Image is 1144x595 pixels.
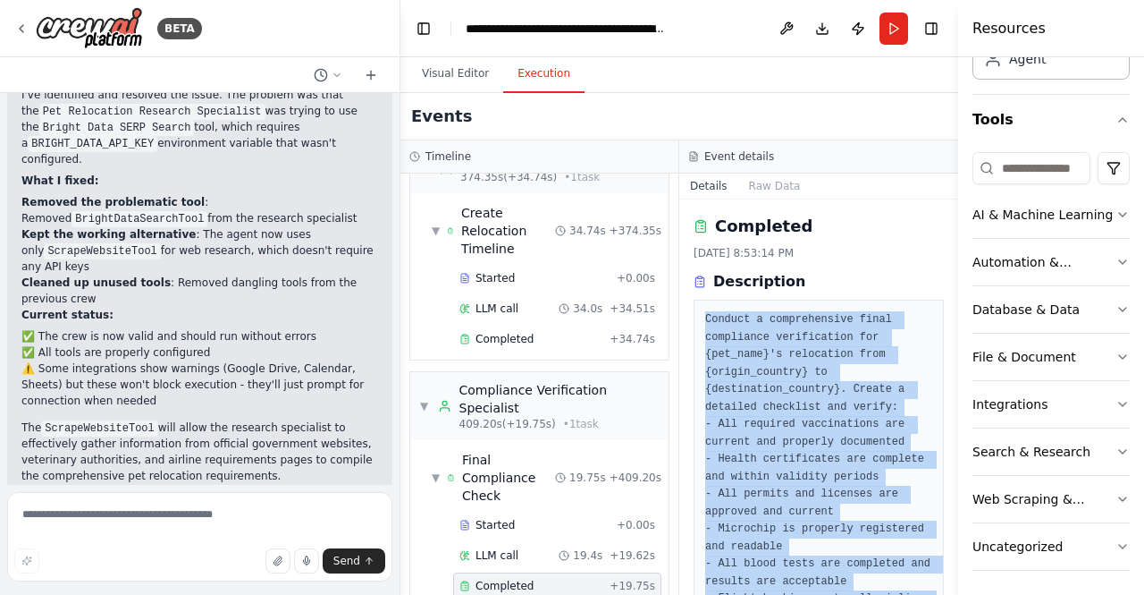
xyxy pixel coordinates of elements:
[21,328,378,344] li: ✅ The crew is now valid and should run without errors
[972,348,1076,366] div: File & Document
[475,579,534,593] span: Completed
[71,211,207,227] code: BrightDataSearchTool
[21,309,114,321] strong: Current status:
[408,55,503,93] button: Visual Editor
[573,548,602,563] span: 19.4s
[41,421,157,437] code: ScrapeWebsiteTool
[21,174,99,187] strong: What I fixed:
[475,302,518,316] span: LLM call
[972,334,1130,380] button: File & Document
[972,395,1047,413] div: Integrations
[713,271,805,293] h3: Description
[21,226,378,275] li: : The agent now uses only for web research, which doesn't require any API keys
[1009,50,1046,68] div: Agent
[919,16,944,41] button: Hide right sidebar
[461,204,555,258] span: Create Relocation Timeline
[972,538,1063,556] div: Uncategorized
[28,136,157,152] code: BRIGHT_DATA_API_KEY
[610,471,661,485] span: + 409.20s
[569,224,606,238] span: 34.74s
[425,149,471,164] h3: Timeline
[419,399,429,413] span: ▼
[715,214,812,239] h2: Completed
[972,476,1130,523] button: Web Scraping & Browsing
[563,417,599,431] span: • 1 task
[972,145,1130,585] div: Tools
[569,471,606,485] span: 19.75s
[157,18,202,39] div: BETA
[972,18,1046,39] h4: Resources
[475,518,515,532] span: Started
[432,471,440,485] span: ▼
[21,420,378,484] p: The will allow the research specialist to effectively gather information from official government...
[44,243,160,259] code: ScrapeWebsiteTool
[972,443,1090,461] div: Search & Research
[39,104,265,120] code: Pet Relocation Research Specialist
[564,170,600,184] span: • 1 task
[459,417,556,431] span: 409.20s (+19.75s)
[21,276,171,289] strong: Cleaned up unused tools
[21,344,378,361] li: ✅ All tools are properly configured
[972,523,1130,570] button: Uncategorized
[333,554,360,568] span: Send
[21,275,378,307] li: : Removed dangling tools from the previous crew
[972,490,1115,508] div: Web Scraping & Browsing
[21,87,378,167] p: I've identified and resolved the issue. The problem was that the was trying to use the tool, whic...
[694,246,944,260] div: [DATE] 8:53:14 PM
[972,286,1130,333] button: Database & Data
[357,64,385,86] button: Start a new chat
[610,224,661,238] span: + 374.35s
[610,579,655,593] span: + 19.75s
[460,170,557,184] span: 374.35s (+34.74s)
[972,95,1130,145] button: Tools
[14,548,39,574] button: Improve this prompt
[610,548,655,563] span: + 19.62s
[972,239,1130,285] button: Automation & Integration
[21,361,378,409] li: ⚠️ Some integrations show warnings (Google Drive, Calendar, Sheets) but these won't block executi...
[972,429,1130,475] button: Search & Research
[704,149,774,164] h3: Event details
[617,518,655,532] span: + 0.00s
[21,196,205,208] strong: Removed the problematic tool
[738,174,812,199] button: Raw Data
[610,302,655,316] span: + 34.51s
[323,548,385,574] button: Send
[411,104,472,129] h2: Events
[307,64,349,86] button: Switch to previous chat
[21,194,378,226] li: : Removed from the research specialist
[432,224,440,238] span: ▼
[39,120,195,136] code: Bright Data SERP Search
[462,451,555,505] span: Final Compliance Check
[475,332,534,346] span: Completed
[459,381,660,417] div: Compliance Verification Specialist
[972,301,1080,319] div: Database & Data
[411,16,436,41] button: Hide left sidebar
[679,174,738,199] button: Details
[972,381,1130,428] button: Integrations
[265,548,290,574] button: Upload files
[36,7,143,49] img: Logo
[466,20,667,38] nav: breadcrumb
[617,271,655,285] span: + 0.00s
[573,302,602,316] span: 34.0s
[503,55,585,93] button: Execution
[21,228,196,241] strong: Kept the working alternative
[475,548,518,563] span: LLM call
[294,548,319,574] button: Click to speak your automation idea
[972,191,1130,238] button: AI & Machine Learning
[972,253,1115,271] div: Automation & Integration
[475,271,515,285] span: Started
[972,206,1113,224] div: AI & Machine Learning
[610,332,655,346] span: + 34.74s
